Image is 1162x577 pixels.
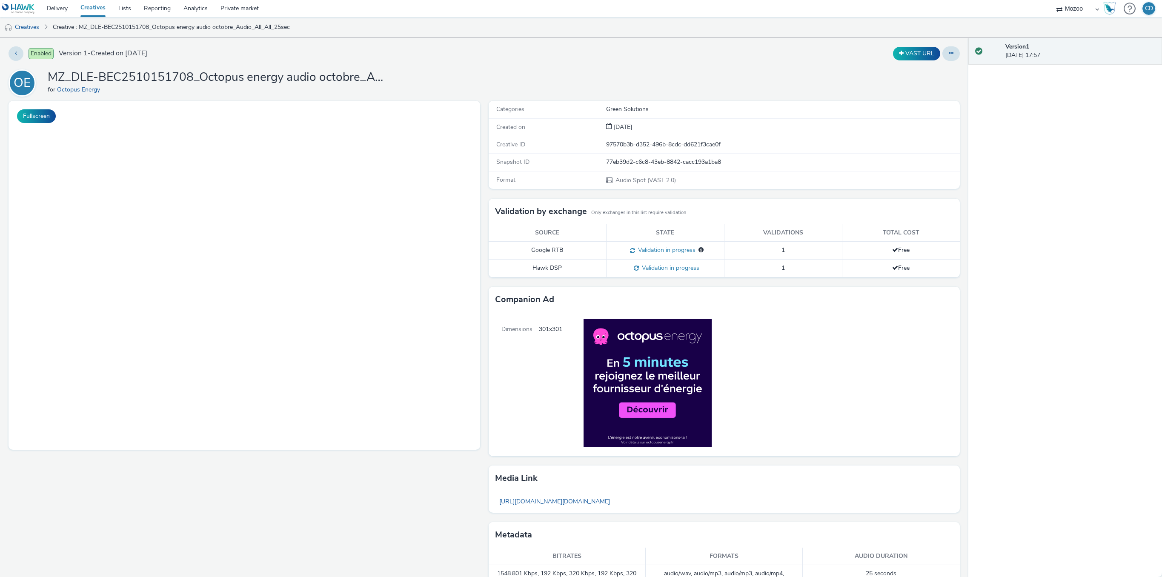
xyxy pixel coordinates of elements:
[496,158,529,166] span: Snapshot ID
[9,79,39,87] a: OE
[591,209,686,216] small: Only exchanges in this list require validation
[606,140,959,149] div: 97570b3b-d352-496b-8cdc-dd621f3cae0f
[1103,2,1116,15] img: Hawk Academy
[612,123,632,131] div: Creation 15 October 2025, 17:57
[606,224,724,242] th: State
[4,23,13,32] img: audio
[724,224,842,242] th: Validations
[495,528,532,541] h3: Metadata
[781,246,785,254] span: 1
[842,224,960,242] th: Total cost
[615,176,676,184] span: Audio Spot (VAST 2.0)
[495,493,614,510] a: [URL][DOMAIN_NAME][DOMAIN_NAME]
[489,242,607,260] td: Google RTB
[59,49,147,58] span: Version 1 - Created on [DATE]
[635,246,695,254] span: Validation in progress
[539,312,562,456] span: 301x301
[606,105,959,114] div: Green Solutions
[612,123,632,131] span: [DATE]
[29,48,54,59] span: Enabled
[14,71,31,95] div: OE
[1005,43,1156,60] div: [DATE] 17:57
[489,312,539,456] span: Dimensions
[893,47,940,60] button: VAST URL
[781,264,785,272] span: 1
[495,205,587,218] h3: Validation by exchange
[1145,2,1153,15] div: CD
[17,109,56,123] button: Fullscreen
[49,17,294,37] a: Creative : MZ_DLE-BEC2510151708_Octopus energy audio octobre_Audio_All_All_25sec
[496,140,525,149] span: Creative ID
[892,246,910,254] span: Free
[489,224,607,242] th: Source
[2,3,35,14] img: undefined Logo
[48,69,388,86] h1: MZ_DLE-BEC2510151708_Octopus energy audio octobre_Audio_All_All_25sec
[495,293,554,306] h3: Companion Ad
[496,176,515,184] span: Format
[48,86,57,94] span: for
[606,158,959,166] div: 77eb39d2-c6c8-43eb-8842-cacc193a1ba8
[562,312,718,453] img: Companion Ad
[892,264,910,272] span: Free
[489,260,607,277] td: Hawk DSP
[891,47,942,60] div: Duplicate the creative as a VAST URL
[803,548,960,565] th: Audio duration
[646,548,803,565] th: Formats
[496,105,524,113] span: Categories
[639,264,699,272] span: Validation in progress
[57,86,103,94] a: Octopus Energy
[1103,2,1119,15] a: Hawk Academy
[489,548,646,565] th: Bitrates
[1005,43,1029,51] strong: Version 1
[496,123,525,131] span: Created on
[495,472,538,485] h3: Media link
